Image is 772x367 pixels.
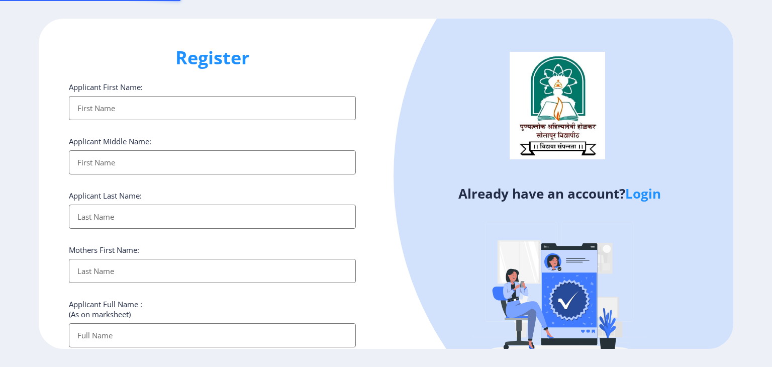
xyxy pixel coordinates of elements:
label: Applicant First Name: [69,82,143,92]
input: Last Name [69,205,356,229]
label: Applicant Last Name: [69,191,142,201]
input: Last Name [69,259,356,283]
a: Login [625,185,661,203]
input: Full Name [69,323,356,347]
input: First Name [69,96,356,120]
img: logo [510,52,605,159]
h1: Register [69,46,356,70]
label: Applicant Middle Name: [69,136,151,146]
label: Applicant Full Name : (As on marksheet) [69,299,142,319]
label: Mothers First Name: [69,245,139,255]
input: First Name [69,150,356,174]
h4: Already have an account? [394,186,726,202]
